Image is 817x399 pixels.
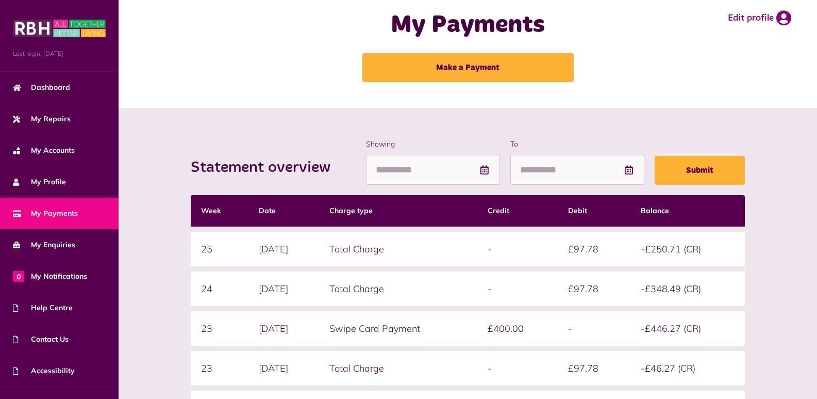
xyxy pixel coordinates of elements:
[477,232,558,266] td: -
[13,270,24,282] span: 0
[319,272,477,306] td: Total Charge
[630,232,745,266] td: -£250.71 (CR)
[558,351,630,386] td: £97.78
[319,351,477,386] td: Total Charge
[13,208,78,219] span: My Payments
[13,334,69,345] span: Contact Us
[13,365,75,376] span: Accessibility
[191,351,248,386] td: 23
[248,195,320,227] th: Date
[13,240,75,250] span: My Enquiries
[558,272,630,306] td: £97.78
[319,311,477,346] td: Swipe Card Payment
[13,145,75,156] span: My Accounts
[558,232,630,266] td: £97.78
[13,49,106,58] span: Last login: [DATE]
[191,272,248,306] td: 24
[248,272,320,306] td: [DATE]
[366,139,500,150] label: Showing
[477,195,558,227] th: Credit
[248,311,320,346] td: [DATE]
[630,351,745,386] td: -£46.27 (CR)
[191,158,341,177] h2: Statement overview
[477,351,558,386] td: -
[13,114,71,124] span: My Repairs
[248,232,320,266] td: [DATE]
[477,311,558,346] td: £400.00
[477,272,558,306] td: -
[13,271,87,282] span: My Notifications
[630,311,745,346] td: -£446.27 (CR)
[319,195,477,227] th: Charge type
[13,302,73,313] span: Help Centre
[304,10,632,40] h1: My Payments
[510,139,644,150] label: To
[630,272,745,306] td: -£348.49 (CR)
[362,53,574,82] a: Make a Payment
[191,195,248,227] th: Week
[558,311,630,346] td: -
[13,177,66,187] span: My Profile
[630,195,745,227] th: Balance
[728,10,791,26] a: Edit profile
[13,82,70,93] span: Dashboard
[655,156,745,185] button: Submit
[558,195,630,227] th: Debit
[319,232,477,266] td: Total Charge
[191,311,248,346] td: 23
[13,18,106,39] img: MyRBH
[248,351,320,386] td: [DATE]
[191,232,248,266] td: 25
